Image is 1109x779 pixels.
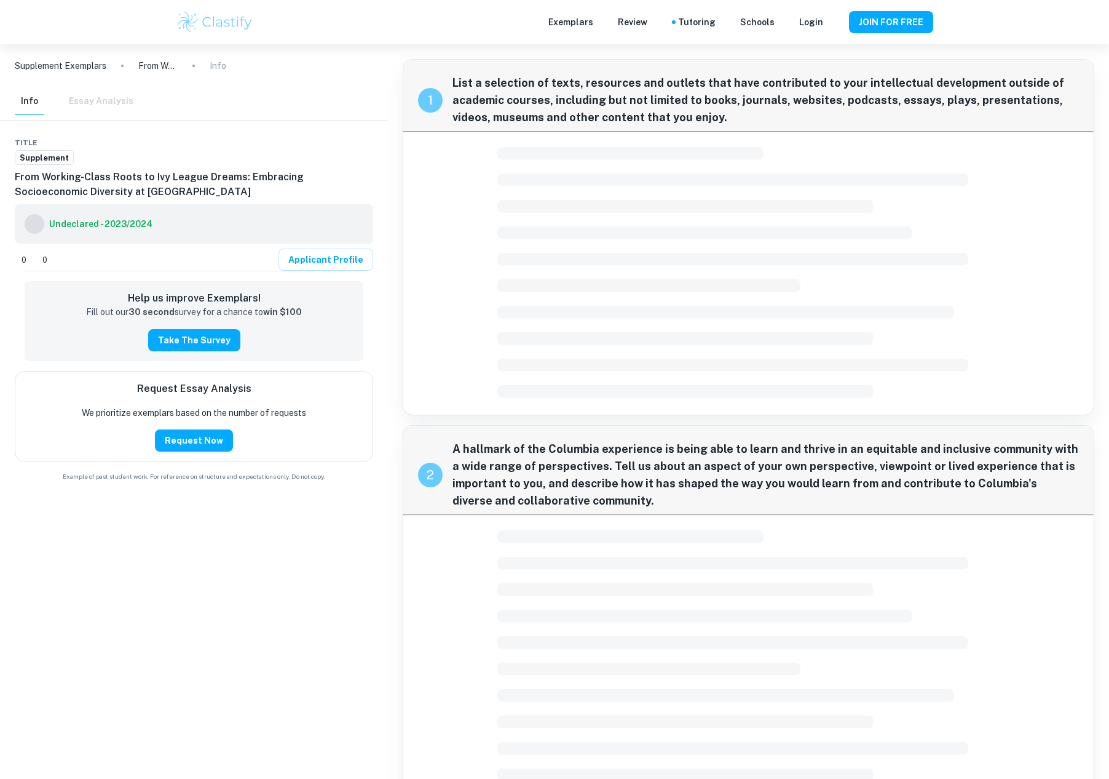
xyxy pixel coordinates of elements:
[548,15,593,29] p: Exemplars
[36,250,54,270] div: Dislike
[49,217,152,231] h6: Undeclared - 2023/2024
[176,10,254,34] img: Clastify logo
[418,463,443,487] div: recipe
[128,307,175,317] strong: 30 second
[351,135,361,150] div: Bookmark
[155,429,233,452] button: Request Now
[15,254,33,266] span: 0
[452,441,1079,509] span: A hallmark of the Columbia experience is being able to learn and thrive in an equitable and inclu...
[849,11,933,33] button: JOIN FOR FREE
[15,137,37,148] span: Title
[82,406,306,420] p: We prioritize exemplars based on the number of requests
[363,135,373,150] div: Report issue
[86,306,302,319] p: Fill out our survey for a chance to
[210,59,226,73] p: Info
[138,59,178,73] p: From Working-Class Roots to Ivy League Dreams: Embracing Socioeconomic Diversity at [GEOGRAPHIC_D...
[339,135,349,150] div: Share
[278,249,373,271] a: Applicant Profile
[452,74,1079,126] span: List a selection of texts, resources and outlets that have contributed to your intellectual devel...
[15,472,373,481] span: Example of past student work. For reference on structure and expectations only. Do not copy.
[15,59,106,73] a: Supplement Exemplars
[833,19,839,25] button: Help and Feedback
[137,382,251,396] h6: Request Essay Analysis
[15,88,44,115] button: Info
[418,88,443,113] div: recipe
[618,15,647,29] p: Review
[15,150,74,166] a: Supplement
[15,250,33,270] div: Like
[740,15,775,29] a: Schools
[148,329,240,351] button: Take the Survey
[15,170,373,199] h6: From Working-Class Roots to Ivy League Dreams: Embracing Socioeconomic Diversity at [GEOGRAPHIC_D...
[263,307,302,317] strong: win $100
[49,214,152,234] a: Undeclared - 2023/2024
[799,15,823,29] a: Login
[678,15,716,29] a: Tutoring
[36,254,54,266] span: 0
[34,291,353,306] h6: Help us improve Exemplars!
[15,152,73,164] span: Supplement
